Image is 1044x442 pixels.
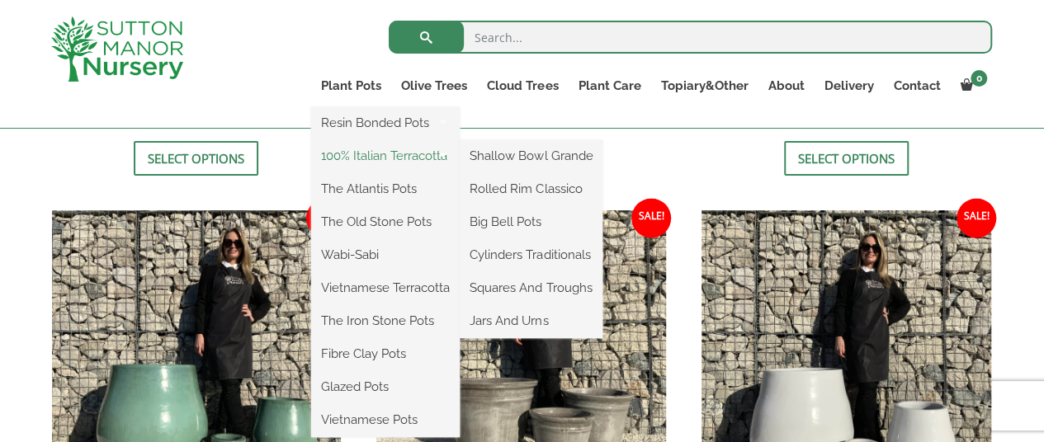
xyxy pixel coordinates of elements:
a: 100% Italian Terracotta [311,143,460,168]
a: Olive Trees [391,74,477,97]
a: Plant Care [568,74,650,97]
a: Squares And Troughs [460,275,602,300]
input: Search... [389,21,992,54]
a: Topiary&Other [650,74,758,97]
span: Sale! [306,199,346,238]
a: Vietnamese Terracotta [311,275,460,300]
a: The Atlantis Pots [311,176,460,201]
a: Select options for “The Lang Co Glazed Royal Azure Blue Plant Pots” [784,141,909,176]
a: Wabi-Sabi [311,242,460,267]
a: Fibre Clay Pots [311,341,460,366]
span: 0 [971,70,987,87]
img: logo [51,16,183,82]
a: The Old Stone Pots [311,209,460,234]
a: Cylinders Traditionals [460,242,602,267]
a: Rolled Rim Classico [460,176,602,201]
a: Select options for “The Rach Gia Glazed Golden Bronze Plant Pots” [134,141,258,176]
a: 0 [950,74,992,97]
a: Shallow Bowl Grande [460,143,602,168]
a: Vietnamese Pots [311,407,460,432]
a: About [758,74,814,97]
a: Plant Pots [311,74,391,97]
a: The Iron Stone Pots [311,308,460,333]
a: Resin Bonded Pots [311,110,460,135]
a: Delivery [814,74,883,97]
span: Sale! [957,199,996,238]
a: Big Bell Pots [460,209,602,234]
span: Sale! [631,199,671,238]
a: Glazed Pots [311,374,460,399]
a: Cloud Trees [477,74,568,97]
a: Jars And Urns [460,308,602,333]
a: Contact [883,74,950,97]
